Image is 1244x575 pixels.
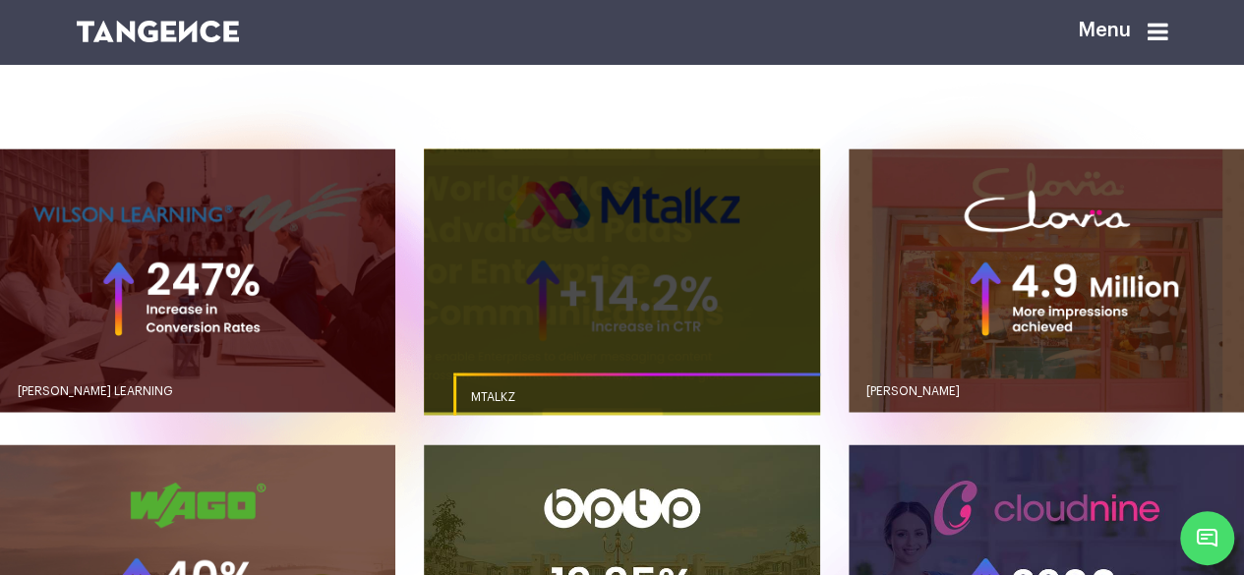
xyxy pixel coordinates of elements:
span: [PERSON_NAME] [866,384,960,396]
a: [PERSON_NAME] [849,367,1244,415]
button: [PERSON_NAME] [849,148,1244,412]
button: MTALKZ [424,148,819,412]
span: [PERSON_NAME] LEARNING [18,384,173,396]
span: MTALKZ [471,390,515,402]
img: logo SVG [77,21,240,42]
span: Chat Widget [1180,511,1234,565]
a: MTALKZ [453,373,849,421]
